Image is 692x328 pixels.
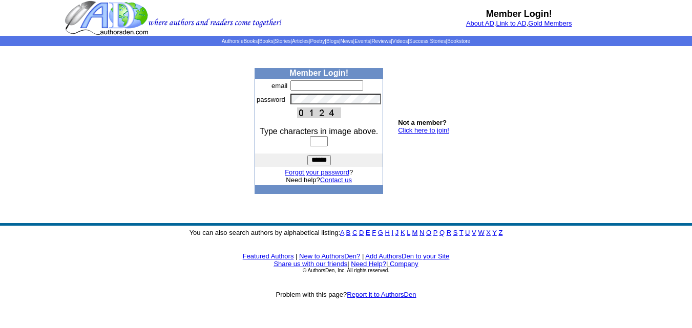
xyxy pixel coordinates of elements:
[286,176,352,184] font: Need help?
[359,229,364,236] a: D
[351,260,386,268] a: Need Help?
[486,9,552,19] b: Member Login!
[466,19,494,27] a: About AD
[326,38,339,44] a: Blogs
[472,229,476,236] a: V
[275,38,290,44] a: Stories
[409,38,446,44] a: Success Stories
[407,229,410,236] a: L
[292,38,309,44] a: Articles
[433,229,437,236] a: P
[285,168,353,176] font: ?
[366,229,370,236] a: E
[222,38,239,44] a: Authors
[222,38,470,44] span: | | | | | | | | | | | |
[274,260,347,268] a: Share us with our friends
[310,38,325,44] a: Poetry
[285,168,349,176] a: Forgot your password
[341,38,353,44] a: News
[354,38,370,44] a: Events
[365,252,449,260] a: Add AuthorsDen to your Site
[303,268,389,273] font: © AuthorsDen, Inc. All rights reserved.
[371,38,391,44] a: Reviews
[372,229,376,236] a: F
[466,19,572,27] font: , ,
[492,229,496,236] a: Y
[412,229,418,236] a: M
[453,229,458,236] a: S
[478,229,484,236] a: W
[528,19,572,27] a: Gold Members
[352,229,357,236] a: C
[390,260,418,268] a: Company
[447,38,470,44] a: Bookstore
[496,19,526,27] a: Link to AD
[465,229,470,236] a: U
[486,229,491,236] a: X
[398,126,449,134] a: Click here to join!
[260,127,378,136] font: Type characters in image above.
[395,229,399,236] a: J
[447,229,451,236] a: R
[498,229,502,236] a: Z
[347,291,416,298] a: Report it to AuthorsDen
[346,229,351,236] a: B
[347,260,349,268] font: |
[320,176,352,184] a: Contact us
[289,69,348,77] b: Member Login!
[378,229,383,236] a: G
[392,229,394,236] a: I
[362,252,364,260] font: |
[297,107,341,118] img: This Is CAPTCHA Image
[271,82,287,90] font: email
[257,96,285,103] font: password
[340,229,344,236] a: A
[241,38,258,44] a: eBooks
[259,38,274,44] a: Books
[426,229,431,236] a: O
[398,119,447,126] b: Not a member?
[392,38,408,44] a: Videos
[420,229,424,236] a: N
[190,229,503,236] font: You can also search authors by alphabetical listing:
[386,260,418,268] font: |
[459,229,464,236] a: T
[276,291,416,298] font: Problem with this page?
[243,252,294,260] a: Featured Authors
[299,252,360,260] a: New to AuthorsDen?
[439,229,445,236] a: Q
[401,229,405,236] a: K
[296,252,297,260] font: |
[385,229,390,236] a: H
